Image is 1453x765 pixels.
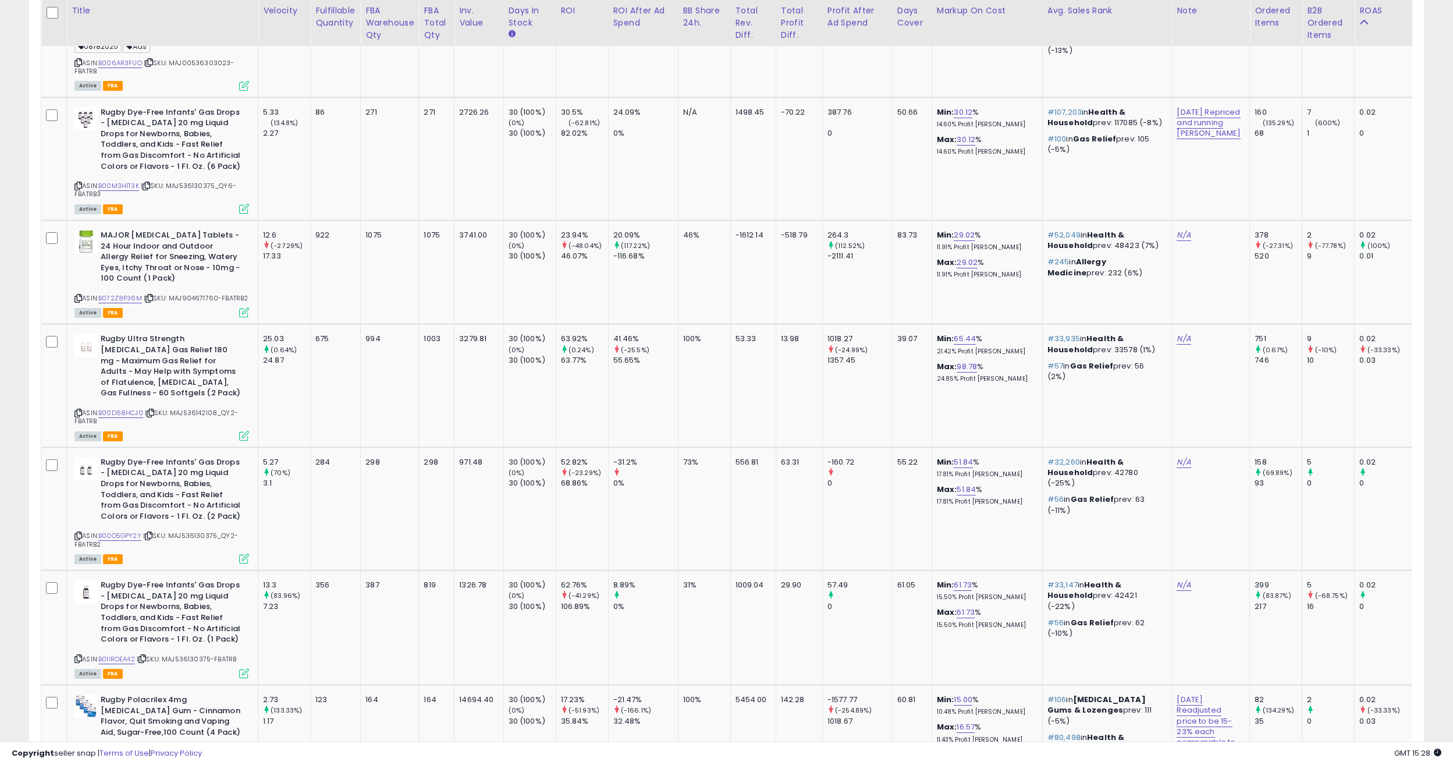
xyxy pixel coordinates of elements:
[103,669,123,679] span: FBA
[1359,251,1424,261] div: 0.01
[1047,229,1081,240] span: #52,049
[271,345,297,355] small: (0.64%)
[103,81,123,91] span: FBA
[683,230,722,240] div: 46%
[937,257,957,268] b: Max:
[937,498,1033,506] p: 17.81% Profit [PERSON_NAME]
[937,362,1033,383] div: %
[957,361,977,373] a: 98.78
[613,128,678,139] div: 0%
[954,229,975,241] a: 29.02
[827,107,892,118] div: 387.76
[98,58,142,68] a: B006AR3FUO
[509,591,525,600] small: (0%)
[74,334,98,357] img: 31qOtLQimmL._SL40_.jpg
[1047,618,1163,639] p: in prev: 62 (-10%)
[569,345,594,355] small: (0.24%)
[103,204,123,214] span: FBA
[509,355,556,366] div: 30 (100%)
[101,457,242,525] b: Rugby Dye-Free Infants' Gas Drops - [MEDICAL_DATA] 20 mg Liquid Drops for Newborns, Babies, Toddl...
[74,580,249,677] div: ASIN:
[954,333,976,345] a: 65.44
[1047,579,1122,601] span: Health & Household
[1307,251,1354,261] div: 9
[954,456,973,468] a: 51.84
[1263,241,1293,250] small: (-27.31%)
[1047,230,1163,251] p: in prev: 48423 (7%)
[736,5,771,41] div: Total Rev. Diff.
[937,134,957,145] b: Max:
[459,334,494,344] div: 3279.81
[561,601,608,612] div: 106.89%
[365,457,410,467] div: 298
[1307,334,1354,344] div: 9
[1047,5,1167,17] div: Avg. Sales Rank
[263,107,310,118] div: 5.33
[459,5,498,29] div: Inv. value
[1367,345,1400,355] small: (-33.33%)
[736,334,767,344] div: 53.33
[1047,457,1163,489] p: in prev: 42780 (-25%)
[98,408,143,418] a: B00D68HCJ0
[569,118,600,127] small: (-62.81%)
[937,621,1033,629] p: 15.50% Profit [PERSON_NAME]
[613,334,678,344] div: 41.46%
[1307,478,1354,488] div: 0
[897,457,923,467] div: 55.22
[569,468,601,477] small: (-23.29%)
[459,107,494,118] div: 2726.26
[1359,5,1419,17] div: ROAS
[98,293,142,303] a: B072Z8P36M
[1177,333,1191,345] a: N/A
[1367,241,1391,250] small: (100%)
[954,694,972,706] a: 15.00
[937,694,954,705] b: Min:
[263,230,310,240] div: 12.6
[683,580,722,590] div: 31%
[781,107,813,118] div: -70.22
[1263,591,1291,600] small: (83.87%)
[1359,355,1424,366] div: 0.03
[1263,468,1292,477] small: (69.89%)
[1047,257,1163,278] p: in prev: 232 (6%)
[561,107,608,118] div: 30.5%
[271,241,303,250] small: (-27.29%)
[1307,128,1354,139] div: 1
[827,457,892,467] div: -160.72
[74,107,249,212] div: ASIN:
[1047,333,1124,355] span: Health & Household
[937,484,957,495] b: Max:
[736,230,767,240] div: -1612.14
[1047,256,1106,278] span: Allergy Medicine
[1071,617,1114,628] span: Gas Relief
[509,478,556,488] div: 30 (100%)
[74,40,122,53] span: 08182025
[424,230,445,240] div: 1075
[781,230,813,240] div: -518.79
[613,601,678,612] div: 0%
[954,107,972,118] a: 30.12
[937,229,954,240] b: Min:
[1255,128,1302,139] div: 68
[271,118,298,127] small: (134.8%)
[897,5,927,29] div: Days Cover
[937,5,1038,17] div: Markup on Cost
[509,241,525,250] small: (0%)
[937,470,1033,479] p: 17.81% Profit [PERSON_NAME]
[937,457,1033,479] div: %
[937,121,1033,129] p: 14.60% Profit [PERSON_NAME]
[827,230,892,240] div: 264.3
[509,107,556,118] div: 30 (100%)
[1315,241,1346,250] small: (-77.78%)
[937,230,1033,252] div: %
[74,669,101,679] span: All listings currently available for purchase on Amazon
[424,580,445,590] div: 819
[1255,107,1302,118] div: 160
[74,408,238,426] span: | SKU: MAJ536142108_QY2-FBATRB
[1255,251,1302,261] div: 520
[315,457,351,467] div: 284
[1073,133,1117,144] span: Gas Relief
[74,230,249,316] div: ASIN:
[101,695,242,741] b: Rugby Polacrilex 4mg [MEDICAL_DATA] Gum - Cinnamon Flavor, Quit Smoking and Vaping Aid, Sugar-Fre...
[74,457,98,480] img: 3142ZXPUxUL._SL40_.jpg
